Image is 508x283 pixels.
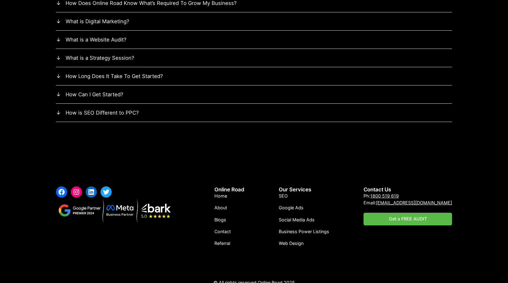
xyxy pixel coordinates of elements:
summary: How Long Does It Take To Get Started? [56,72,452,80]
p: Email: [364,199,452,206]
a: Home [214,193,227,199]
summary: How Can I Get Started? [56,90,452,98]
nav: Footer navigation 2 [279,193,329,247]
span: Blogs [214,217,226,222]
span: Business Power Listings [279,229,329,234]
a: [EMAIL_ADDRESS][DOMAIN_NAME] [376,200,452,205]
a: Referral [214,240,230,247]
span: Web Design [279,241,304,246]
a: Web Design [279,240,304,247]
a: SEO [279,193,288,199]
a: Contact [214,228,231,235]
a: Blogs [214,216,226,223]
a: About [214,204,227,211]
nav: Footer navigation [214,193,231,247]
a: Business Power Listings [279,228,329,235]
h2: Our Services [279,186,329,193]
a: Google Ads [279,204,304,211]
a: Get a FREE AUDIT [364,213,452,226]
summary: What is a Strategy Session? [56,54,452,62]
span: SEO [279,193,288,198]
a: Social Media Ads [279,216,315,223]
span: Social Media Ads [279,217,315,222]
a: 1800 519 619 [370,193,399,198]
summary: What is a Website Audit? [56,36,452,44]
p: Ph: [364,193,452,199]
span: Referral [214,241,230,246]
span: Google Ads [279,205,304,210]
span: Contact [214,229,231,234]
summary: What is Digital Marketing? [56,17,452,25]
summary: How is SEO Different to PPC? [56,109,452,117]
h2: Contact Us [364,186,452,193]
h2: Online Road [214,186,244,193]
span: About [214,205,227,210]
